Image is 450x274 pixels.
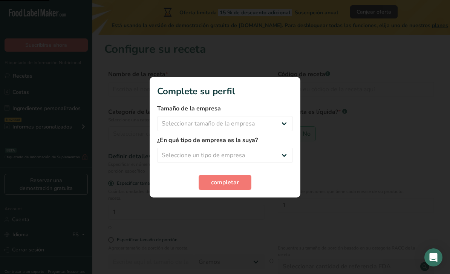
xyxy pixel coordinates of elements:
[211,178,239,187] span: completar
[157,84,293,98] h1: Complete su perfil
[157,136,293,145] label: ¿En qué tipo de empresa es la suya?
[424,248,442,266] div: Open Intercom Messenger
[157,104,293,113] label: Tamaño de la empresa
[199,175,251,190] button: completar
